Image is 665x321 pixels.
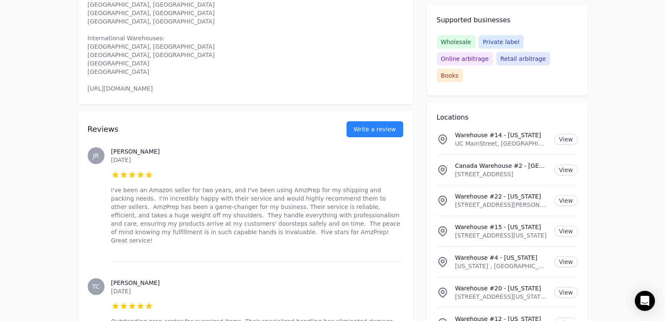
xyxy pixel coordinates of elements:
[455,201,548,209] p: [STREET_ADDRESS][PERSON_NAME][US_STATE]
[437,52,493,65] span: Online arbitrage
[111,147,403,156] h3: [PERSON_NAME]
[111,157,131,163] time: [DATE]
[455,262,548,270] p: [US_STATE] , [GEOGRAPHIC_DATA]
[455,162,548,170] p: Canada Warehouse #2 - [GEOGRAPHIC_DATA]
[455,139,548,148] p: UC MainStreet, [GEOGRAPHIC_DATA], [GEOGRAPHIC_DATA], [US_STATE][GEOGRAPHIC_DATA], [GEOGRAPHIC_DATA]
[554,287,577,298] a: View
[455,292,548,301] p: [STREET_ADDRESS][US_STATE][US_STATE]
[554,195,577,206] a: View
[92,284,100,290] span: TC
[455,192,548,201] p: Warehouse #22 - [US_STATE]
[554,256,577,267] a: View
[437,112,578,123] h2: Locations
[111,288,131,295] time: [DATE]
[437,35,475,49] span: Wholesale
[437,69,463,82] span: Books
[437,15,578,25] h2: Supported businesses
[111,279,403,287] h3: [PERSON_NAME]
[496,52,550,65] span: Retail arbitrage
[455,131,548,139] p: Warehouse #14 - [US_STATE]
[635,291,655,311] div: Open Intercom Messenger
[479,35,524,49] span: Private label
[93,153,99,159] span: JR
[455,170,548,178] p: [STREET_ADDRESS]
[554,134,577,145] a: View
[455,231,548,240] p: [STREET_ADDRESS][US_STATE]
[455,253,548,262] p: Warehouse #4 - [US_STATE]
[88,123,320,135] h2: Reviews
[347,121,403,137] a: Write a review
[455,223,548,231] p: Warehouse #15 - [US_STATE]
[111,186,403,245] p: I've been an Amazon seller for two years, and I've been using AmzPrep for my shipping and packing...
[554,164,577,175] a: View
[455,284,548,292] p: Warehouse #20 - [US_STATE]
[554,226,577,237] a: View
